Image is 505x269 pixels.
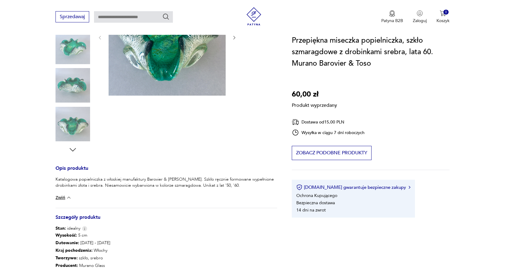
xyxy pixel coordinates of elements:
li: Bezpieczna dostawa [296,200,335,206]
button: Patyna B2B [381,10,403,24]
img: Ikona strzałki w prawo [409,186,410,189]
button: [DOMAIN_NAME] gwarantuje bezpieczne zakupy [296,184,410,190]
li: 14 dni na zwrot [296,207,326,213]
button: Zwiń [56,195,72,201]
button: 0Koszyk [436,10,449,24]
b: Wysokość : [56,232,77,238]
h3: Opis produktu [56,166,277,176]
img: Ikonka użytkownika [417,10,423,16]
button: Szukaj [162,13,170,20]
p: Koszyk [436,18,449,24]
b: Stan: [56,225,66,231]
div: Wysyłka w ciągu 7 dni roboczych [292,129,365,136]
b: Tworzywo : [56,255,78,261]
div: Dostawa od 15,00 PLN [292,118,365,126]
img: chevron down [66,195,72,201]
p: Produkt wyprzedany [292,100,337,109]
button: Sprzedawaj [56,11,89,22]
img: Ikona medalu [389,10,395,17]
div: 0 [443,10,449,15]
img: Info icon [82,226,87,231]
b: Producent : [56,263,78,268]
a: Ikona medaluPatyna B2B [381,10,403,24]
h1: Przepiękna miseczka popielniczka, szkło szmaragdowe z drobinkami srebra, lata 60. Murano Barovier... [292,35,449,69]
h3: Szczegóły produktu [56,215,277,225]
p: 5 cm [56,231,225,239]
button: Zobacz podobne produkty [292,146,372,160]
p: Patyna B2B [381,18,403,24]
img: Ikona dostawy [292,118,299,126]
button: Zaloguj [413,10,427,24]
p: Zaloguj [413,18,427,24]
img: Ikona koszyka [440,10,446,16]
p: 60,00 zł [292,89,337,100]
a: Sprzedawaj [56,15,89,19]
img: Patyna - sklep z meblami i dekoracjami vintage [245,7,263,25]
img: Ikona certyfikatu [296,184,302,190]
p: [DATE] - [DATE] [56,239,225,247]
b: Datowanie : [56,240,79,246]
p: szkło, srebro [56,254,225,262]
li: Ochrona Kupującego [296,193,337,198]
p: Włochy [56,247,225,254]
b: Kraj pochodzenia : [56,248,93,253]
span: idealny [56,225,80,231]
p: Katalogowa popielniczka z włoskiej manufaktury Barovier & [PERSON_NAME]. Szkło ręcznie formowane ... [56,176,277,189]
